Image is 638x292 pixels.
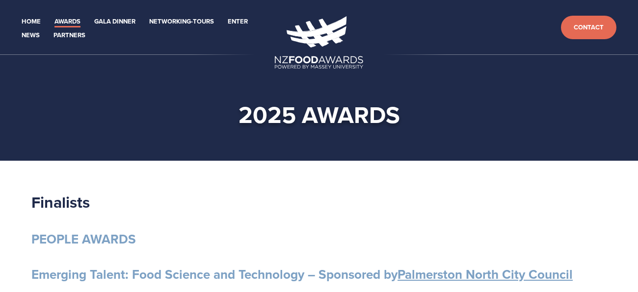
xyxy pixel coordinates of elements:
a: Palmerston North City Council [398,265,573,284]
a: Gala Dinner [94,16,135,27]
a: Enter [228,16,248,27]
h1: 2025 awards [21,100,617,129]
strong: PEOPLE AWARDS [31,230,136,248]
a: News [22,30,40,41]
a: Networking-Tours [149,16,214,27]
a: Home [22,16,41,27]
strong: Emerging Talent: Food Science and Technology – Sponsored by [31,265,573,284]
a: Awards [54,16,80,27]
a: Partners [53,30,85,41]
strong: Finalists [31,191,90,214]
a: Contact [561,16,616,40]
